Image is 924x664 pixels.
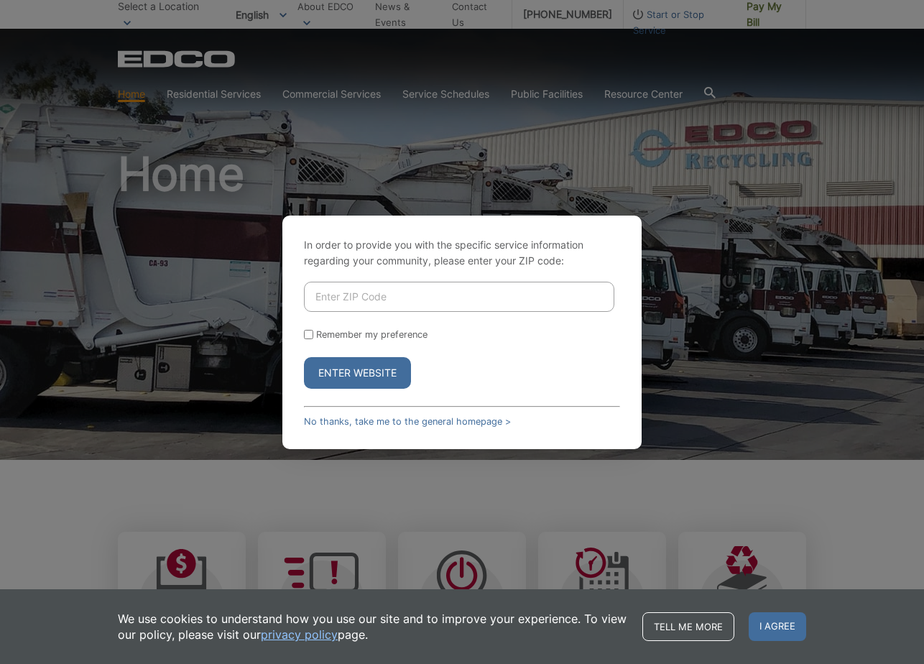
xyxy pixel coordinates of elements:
a: privacy policy [261,627,338,642]
span: I agree [749,612,806,641]
input: Enter ZIP Code [304,282,614,312]
p: In order to provide you with the specific service information regarding your community, please en... [304,237,620,269]
a: No thanks, take me to the general homepage > [304,416,511,427]
label: Remember my preference [316,329,428,340]
button: Enter Website [304,357,411,389]
a: Tell me more [642,612,734,641]
p: We use cookies to understand how you use our site and to improve your experience. To view our pol... [118,611,628,642]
